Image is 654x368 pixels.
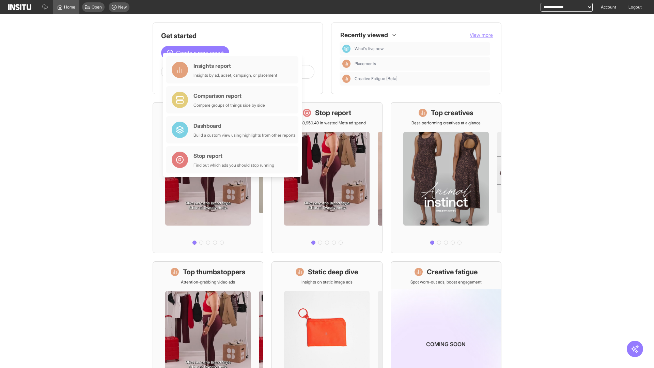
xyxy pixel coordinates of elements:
div: Find out which ads you should stop running [193,163,274,168]
img: Logo [8,4,31,10]
span: View more [470,32,493,38]
div: Stop report [193,152,274,160]
div: Build a custom view using highlights from other reports [193,133,296,138]
span: What's live now [355,46,487,51]
div: Insights report [193,62,277,70]
div: Insights [342,60,351,68]
a: Top creativesBest-performing creatives at a glance [391,102,501,253]
span: Placements [355,61,487,66]
a: Stop reportSave £30,950.49 in wasted Meta ad spend [271,102,382,253]
div: Insights by ad, adset, campaign, or placement [193,73,277,78]
h1: Stop report [315,108,351,118]
span: New [118,4,127,10]
span: Placements [355,61,376,66]
span: Creative Fatigue [Beta] [355,76,398,81]
div: Insights [342,75,351,83]
p: Save £30,950.49 in wasted Meta ad spend [288,120,366,126]
span: Open [92,4,102,10]
span: Home [64,4,75,10]
h1: Top thumbstoppers [183,267,246,277]
span: Create a new report [176,49,224,57]
div: Dashboard [342,45,351,53]
span: Creative Fatigue [Beta] [355,76,487,81]
button: Create a new report [161,46,229,60]
h1: Static deep dive [308,267,358,277]
div: Compare groups of things side by side [193,103,265,108]
a: What's live nowSee all active ads instantly [153,102,263,253]
div: Dashboard [193,122,296,130]
h1: Top creatives [431,108,473,118]
h1: Get started [161,31,314,41]
div: Comparison report [193,92,265,100]
p: Best-performing creatives at a glance [411,120,481,126]
p: Attention-grabbing video ads [181,279,235,285]
p: Insights on static image ads [301,279,353,285]
span: What's live now [355,46,384,51]
button: View more [470,32,493,39]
